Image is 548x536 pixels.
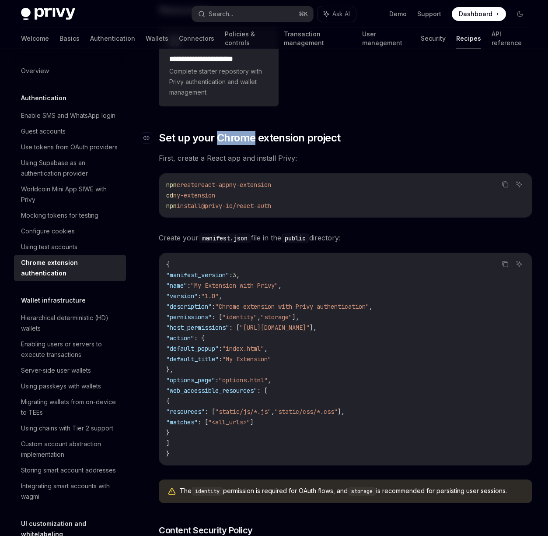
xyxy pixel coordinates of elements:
button: Ask AI [318,6,356,22]
span: @privy-io/react-auth [201,202,271,210]
a: Guest accounts [14,123,126,139]
code: identity [192,487,223,496]
span: , [268,376,271,384]
div: Guest accounts [21,126,66,137]
a: Integrating smart accounts with wagmi [14,478,126,504]
div: Using chains with Tier 2 support [21,423,113,434]
div: Integrating smart accounts with wagmi [21,481,121,502]
span: Create your file in the directory: [159,232,532,244]
span: "default_title" [166,355,219,363]
div: Overview [21,66,49,76]
span: npm [166,202,177,210]
div: Using test accounts [21,242,77,252]
span: "My Extension with Privy" [191,282,278,289]
span: 3 [233,271,236,279]
a: Authentication [90,28,135,49]
span: : [ [257,387,268,395]
span: , [219,292,222,300]
code: public [281,233,309,243]
div: Enable SMS and WhatsApp login [21,110,115,121]
span: Ask AI [332,10,350,18]
span: { [166,261,170,268]
div: Enabling users or servers to execute transactions [21,339,121,360]
h5: Wallet infrastructure [21,295,86,306]
span: , [264,345,268,353]
span: "web_accessible_resources" [166,387,257,395]
span: cd [166,191,173,199]
a: Overview [14,63,126,79]
div: Use tokens from OAuth providers [21,142,118,152]
span: "1.0" [201,292,219,300]
span: : [215,376,219,384]
span: "<all_urls>" [208,418,250,426]
a: Navigate to header [141,131,159,145]
span: "version" [166,292,198,300]
span: "description" [166,303,212,310]
span: "identity" [222,313,257,321]
a: Support [417,10,441,18]
button: Ask AI [513,179,525,190]
a: Recipes [456,28,481,49]
span: npm [166,181,177,189]
a: Enabling users or servers to execute transactions [14,336,126,363]
a: **** **** **** **** ****Complete starter repository with Privy authentication and wallet management. [159,28,279,106]
div: Search... [209,9,233,19]
a: API reference [492,28,527,49]
span: "action" [166,334,194,342]
div: Worldcoin Mini App SIWE with Privy [21,184,121,205]
div: Migrating wallets from on-device to TEEs [21,397,121,418]
a: Transaction management [284,28,351,49]
span: }, [166,366,173,374]
a: Basics [59,28,80,49]
a: Using Supabase as an authentication provider [14,155,126,181]
div: Using Supabase as an authentication provider [21,158,121,179]
span: , [257,313,261,321]
h5: Authentication [21,93,66,103]
span: "host_permissions" [166,324,229,331]
span: : [229,271,233,279]
img: dark logo [21,8,75,20]
span: } [166,450,170,458]
span: my-extension [173,191,215,199]
span: First, create a React app and install Privy: [159,152,532,164]
span: Dashboard [459,10,492,18]
div: Using passkeys with wallets [21,381,101,391]
span: : [212,303,215,310]
a: Connectors [179,28,214,49]
span: "options.html" [219,376,268,384]
a: Enable SMS and WhatsApp login [14,108,126,123]
a: Dashboard [452,7,506,21]
span: ] [166,439,170,447]
span: } [166,429,170,437]
span: : [ [198,418,208,426]
span: : [198,292,201,300]
a: Using chains with Tier 2 support [14,420,126,436]
span: "resources" [166,408,205,416]
a: Demo [389,10,407,18]
a: Storing smart account addresses [14,462,126,478]
span: "My Extension" [222,355,271,363]
a: Configure cookies [14,223,126,239]
button: Ask AI [513,258,525,270]
span: : [187,282,191,289]
span: "static/css/*.css" [275,408,338,416]
a: Policies & controls [225,28,273,49]
span: ] [250,418,254,426]
button: Copy the contents from the code block [499,179,511,190]
span: Complete starter repository with Privy authentication and wallet management. [169,66,268,98]
span: ], [338,408,345,416]
span: react-app [198,181,229,189]
div: Chrome extension authentication [21,257,121,279]
a: Worldcoin Mini App SIWE with Privy [14,181,126,208]
span: "options_page" [166,376,215,384]
span: "static/js/*.js" [215,408,271,416]
div: Server-side user wallets [21,365,91,376]
span: : [ [205,408,215,416]
a: Wallets [146,28,168,49]
button: Search...⌘K [192,6,313,22]
div: Custom account abstraction implementation [21,439,121,460]
span: : [ [229,324,240,331]
span: install [177,202,201,210]
code: manifest.json [199,233,251,243]
span: : [219,355,222,363]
